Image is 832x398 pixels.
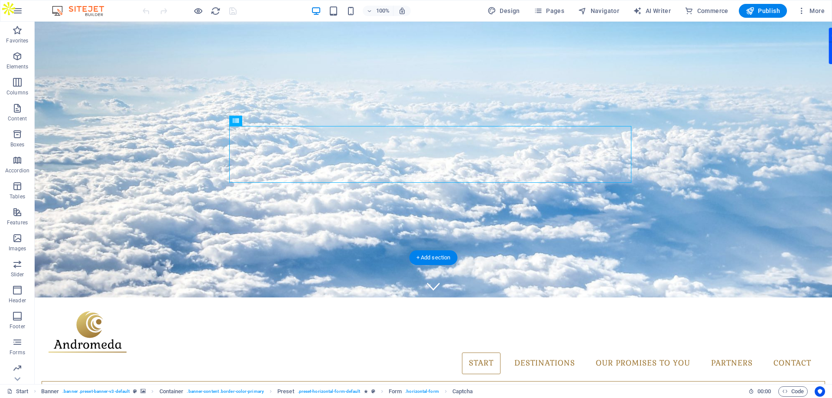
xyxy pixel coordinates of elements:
[9,245,26,252] p: Images
[5,167,29,174] p: Accordion
[11,271,24,278] p: Slider
[159,386,184,397] span: Click to select. Double-click to edit
[10,141,25,148] p: Boxes
[277,386,294,397] span: Click to select. Double-click to edit
[748,386,771,397] h6: Session time
[389,386,402,397] span: Click to select. Double-click to edit
[8,115,27,122] p: Content
[409,250,458,265] div: + Add section
[757,386,771,397] span: 00 00
[10,323,25,330] p: Footer
[371,389,375,394] i: This element is a customizable preset
[62,386,130,397] span: . banner .preset-banner-v3-default
[364,389,368,394] i: Element contains an animation
[10,349,25,356] p: Forms
[140,389,146,394] i: This element contains a background
[778,386,808,397] button: Code
[452,386,473,397] span: Click to select. Double-click to edit
[9,297,26,304] p: Header
[187,386,263,397] span: . banner-content .border-color-primary
[764,388,765,395] span: :
[6,63,29,70] p: Elements
[133,389,137,394] i: This element is a customizable preset
[782,386,804,397] span: Code
[405,386,439,397] span: . horizontal-form
[10,193,25,200] p: Tables
[6,89,28,96] p: Columns
[41,386,59,397] span: Click to select. Double-click to edit
[7,386,29,397] a: Click to cancel selection. Double-click to open Pages
[41,386,473,397] nav: breadcrumb
[298,386,361,397] span: . preset-horizontal-form-default
[7,219,28,226] p: Features
[815,386,825,397] button: Usercentrics
[6,37,28,44] p: Favorites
